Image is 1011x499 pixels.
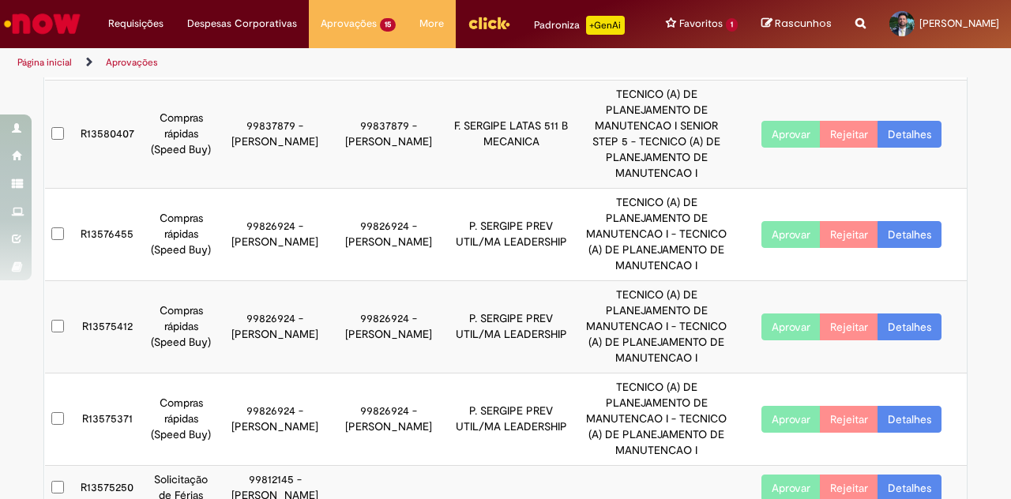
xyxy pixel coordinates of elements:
[144,189,219,281] td: Compras rápidas (Speed Buy)
[12,48,662,77] ul: Trilhas de página
[820,121,878,148] button: Rejeitar
[726,18,738,32] span: 1
[106,56,158,69] a: Aprovações
[761,406,821,433] button: Aprovar
[878,121,941,148] a: Detalhes
[71,281,144,373] td: R13575412
[586,16,625,35] p: +GenAi
[468,11,510,35] img: click_logo_yellow_360x200.png
[761,121,821,148] button: Aprovar
[144,373,219,466] td: Compras rápidas (Speed Buy)
[820,406,878,433] button: Rejeitar
[187,16,297,32] span: Despesas Corporativas
[445,281,577,373] td: P. SERGIPE PREV UTIL/MA LEADERSHIP
[445,189,577,281] td: P. SERGIPE PREV UTIL/MA LEADERSHIP
[577,281,737,373] td: TECNICO (A) DE PLANEJAMENTO DE MANUTENCAO I - TECNICO (A) DE PLANEJAMENTO DE MANUTENCAO I
[71,189,144,281] td: R13576455
[332,189,445,281] td: 99826924 - [PERSON_NAME]
[380,18,396,32] span: 15
[445,81,577,189] td: F. SERGIPE LATAS 511 B MECANICA
[820,313,878,340] button: Rejeitar
[919,17,999,30] span: [PERSON_NAME]
[218,81,332,189] td: 99837879 - [PERSON_NAME]
[577,373,737,466] td: TECNICO (A) DE PLANEJAMENTO DE MANUTENCAO I - TECNICO (A) DE PLANEJAMENTO DE MANUTENCAO I
[878,406,941,433] a: Detalhes
[679,16,723,32] span: Favoritos
[878,221,941,248] a: Detalhes
[144,81,219,189] td: Compras rápidas (Speed Buy)
[144,281,219,373] td: Compras rápidas (Speed Buy)
[332,373,445,466] td: 99826924 - [PERSON_NAME]
[419,16,444,32] span: More
[17,56,72,69] a: Página inicial
[761,17,832,32] a: Rascunhos
[878,313,941,340] a: Detalhes
[332,81,445,189] td: 99837879 - [PERSON_NAME]
[71,373,144,466] td: R13575371
[2,8,83,39] img: ServiceNow
[577,81,737,189] td: TECNICO (A) DE PLANEJAMENTO DE MANUTENCAO I SENIOR STEP 5 - TECNICO (A) DE PLANEJAMENTO DE MANUTE...
[761,313,821,340] button: Aprovar
[332,281,445,373] td: 99826924 - [PERSON_NAME]
[321,16,377,32] span: Aprovações
[445,373,577,466] td: P. SERGIPE PREV UTIL/MA LEADERSHIP
[577,189,737,281] td: TECNICO (A) DE PLANEJAMENTO DE MANUTENCAO I - TECNICO (A) DE PLANEJAMENTO DE MANUTENCAO I
[218,373,332,466] td: 99826924 - [PERSON_NAME]
[761,221,821,248] button: Aprovar
[820,221,878,248] button: Rejeitar
[71,81,144,189] td: R13580407
[534,16,625,35] div: Padroniza
[775,16,832,31] span: Rascunhos
[218,189,332,281] td: 99826924 - [PERSON_NAME]
[218,281,332,373] td: 99826924 - [PERSON_NAME]
[108,16,163,32] span: Requisições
